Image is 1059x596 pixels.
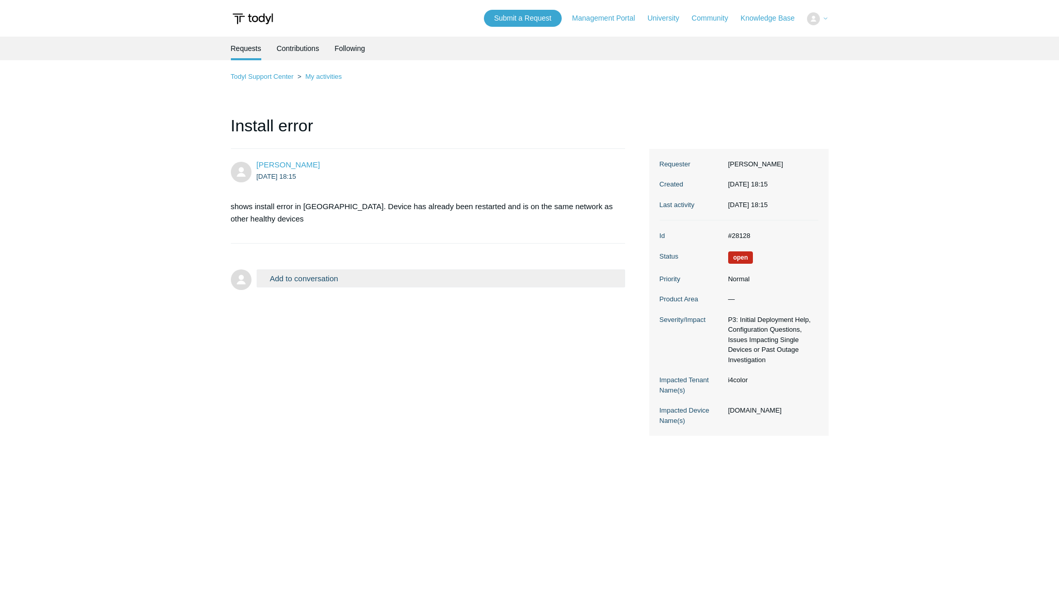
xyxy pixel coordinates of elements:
dd: #28128 [723,231,818,241]
a: [PERSON_NAME] [257,160,320,169]
dd: — [723,294,818,304]
dt: Id [660,231,723,241]
dt: Product Area [660,294,723,304]
a: Contributions [277,37,320,60]
span: We are working on a response for you [728,251,753,264]
time: 2025-09-15T18:15:46Z [257,173,296,180]
li: Requests [231,37,261,60]
a: My activities [305,73,342,80]
h1: Install error [231,113,626,149]
img: Todyl Support Center Help Center home page [231,9,275,28]
dd: [DOMAIN_NAME] [723,405,818,416]
span: Greg Thompson [257,160,320,169]
button: Add to conversation [257,269,626,287]
dt: Last activity [660,200,723,210]
li: My activities [295,73,342,80]
a: Community [692,13,738,24]
dt: Created [660,179,723,190]
time: 2025-09-15T18:15:46+00:00 [728,201,768,209]
dt: Status [660,251,723,262]
a: University [647,13,689,24]
dt: Impacted Device Name(s) [660,405,723,425]
a: Todyl Support Center [231,73,294,80]
dd: P3: Initial Deployment Help, Configuration Questions, Issues Impacting Single Devices or Past Out... [723,315,818,365]
dt: Requester [660,159,723,169]
time: 2025-09-15T18:15:46+00:00 [728,180,768,188]
dd: [PERSON_NAME] [723,159,818,169]
a: Following [334,37,365,60]
dd: Normal [723,274,818,284]
dd: i4color [723,375,818,385]
dt: Priority [660,274,723,284]
p: shows install error in [GEOGRAPHIC_DATA]. Device has already been restarted and is on the same ne... [231,200,615,225]
dt: Severity/Impact [660,315,723,325]
dt: Impacted Tenant Name(s) [660,375,723,395]
a: Management Portal [572,13,645,24]
a: Submit a Request [484,10,562,27]
a: Knowledge Base [741,13,805,24]
li: Todyl Support Center [231,73,296,80]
